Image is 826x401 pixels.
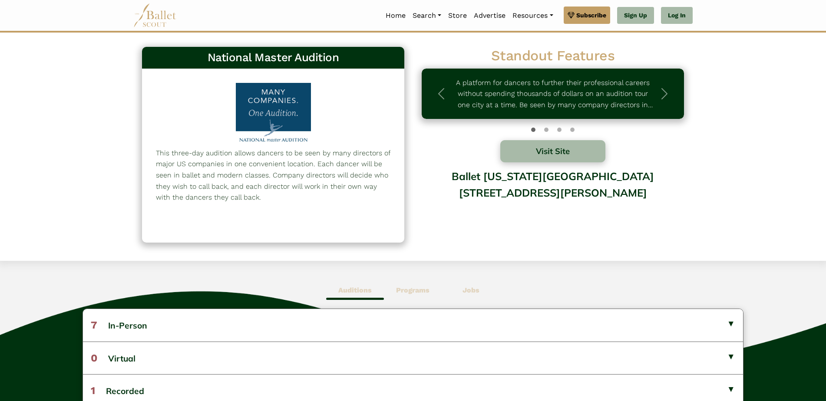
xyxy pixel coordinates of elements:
[531,123,535,136] button: Slide 0
[509,7,556,25] a: Resources
[463,286,479,294] b: Jobs
[396,286,430,294] b: Programs
[570,123,575,136] button: Slide 3
[83,342,743,374] button: 0Virtual
[544,123,548,136] button: Slide 1
[617,7,654,24] a: Sign Up
[422,164,684,233] div: Ballet [US_STATE][GEOGRAPHIC_DATA][STREET_ADDRESS][PERSON_NAME]
[382,7,409,25] a: Home
[422,47,684,65] h2: Standout Features
[91,319,97,331] span: 7
[338,286,372,294] b: Auditions
[91,352,97,364] span: 0
[500,140,605,162] button: Visit Site
[149,50,397,65] h3: National Master Audition
[452,77,654,111] p: A platform for dancers to further their professional careers without spending thousands of dollar...
[557,123,562,136] button: Slide 2
[156,148,390,203] p: This three-day audition allows dancers to be seen by many directors of major US companies in one ...
[470,7,509,25] a: Advertise
[83,309,743,341] button: 7In-Person
[568,10,575,20] img: gem.svg
[564,7,610,24] a: Subscribe
[445,7,470,25] a: Store
[409,7,445,25] a: Search
[576,10,606,20] span: Subscribe
[91,385,95,397] span: 1
[661,7,693,24] a: Log In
